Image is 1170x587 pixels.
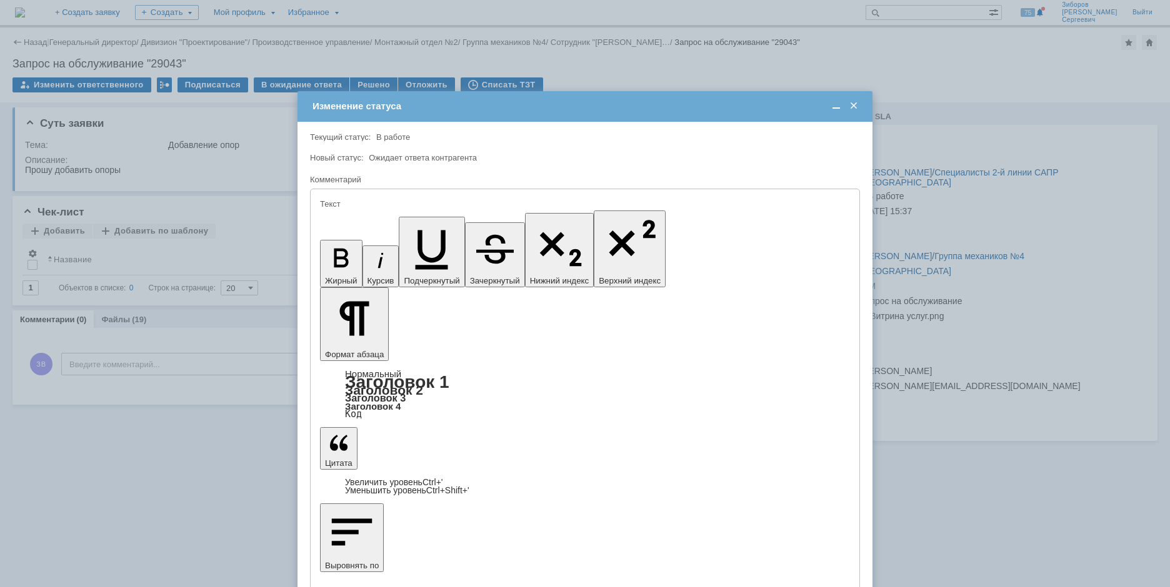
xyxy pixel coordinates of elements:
[310,174,857,186] div: Комментарий
[594,210,666,287] button: Верхний индекс
[345,392,406,403] a: Заголовок 3
[345,408,362,420] a: Код
[345,401,401,412] a: Заголовок 4
[345,383,423,397] a: Заголовок 2
[320,503,384,572] button: Выровнять по
[320,427,357,470] button: Цитата
[362,245,399,287] button: Курсив
[310,153,364,162] label: Новый статус:
[345,372,449,392] a: Заголовок 1
[320,478,850,495] div: Цитата
[426,485,469,495] span: Ctrl+Shift+'
[325,458,352,468] span: Цитата
[325,561,379,570] span: Выровнять по
[310,132,371,142] label: Текущий статус:
[320,240,362,287] button: Жирный
[376,132,410,142] span: В работе
[345,477,443,487] a: Increase
[345,368,401,379] a: Нормальный
[470,276,520,285] span: Зачеркнутый
[320,200,847,208] div: Текст
[399,217,464,287] button: Подчеркнутый
[404,276,459,285] span: Подчеркнутый
[525,213,594,287] button: Нижний индекс
[325,350,384,359] span: Формат абзаца
[369,153,477,162] span: Ожидает ответа контрагента
[312,101,860,112] div: Изменение статуса
[465,222,525,287] button: Зачеркнутый
[422,477,443,487] span: Ctrl+'
[830,101,842,112] span: Свернуть (Ctrl + M)
[325,276,357,285] span: Жирный
[367,276,394,285] span: Курсив
[320,287,389,361] button: Формат абзаца
[530,276,589,285] span: Нижний индекс
[345,485,469,495] a: Decrease
[847,101,860,112] span: Закрыть
[599,276,661,285] span: Верхний индекс
[320,370,850,418] div: Формат абзаца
